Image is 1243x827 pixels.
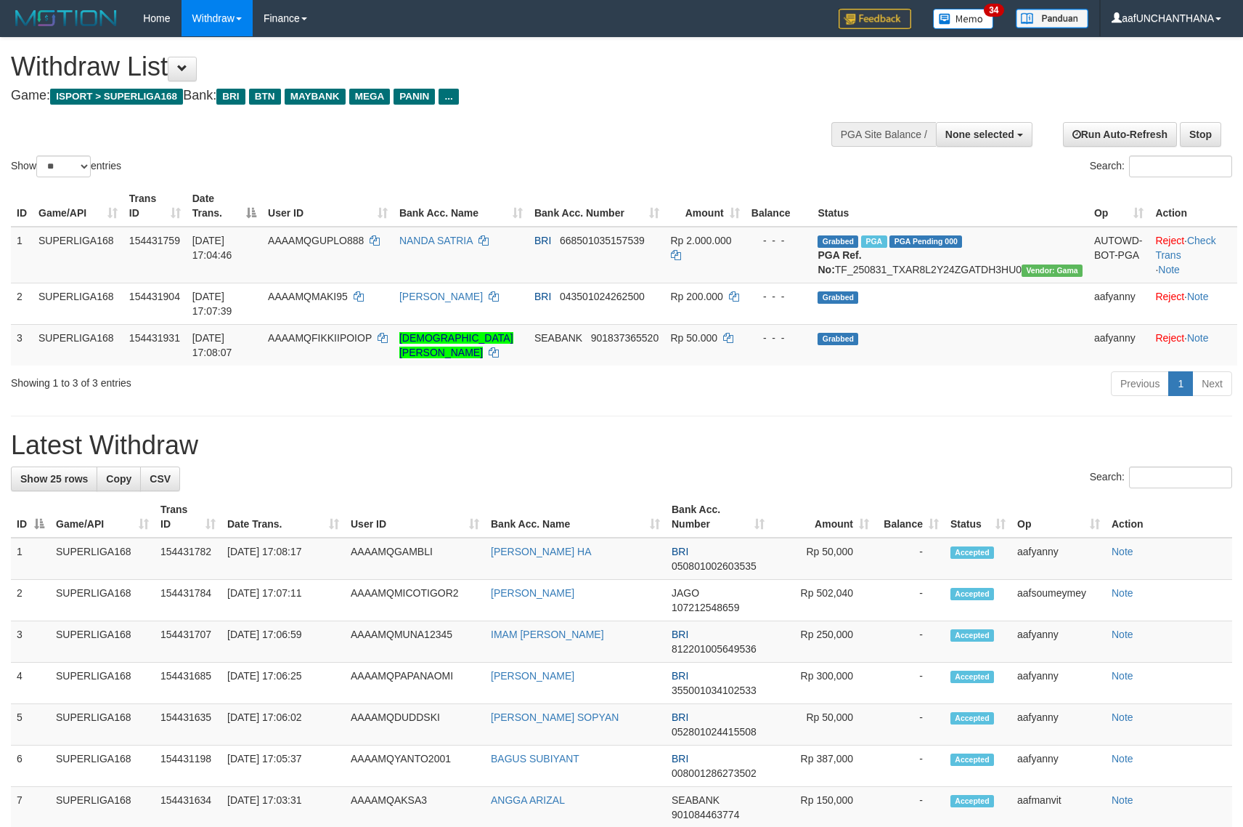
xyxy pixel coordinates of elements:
div: PGA Site Balance / [831,122,936,147]
a: Note [1187,291,1209,302]
span: SEABANK [672,794,720,806]
th: Bank Acc. Number: activate to sort column ascending [666,496,770,538]
td: · · [1149,227,1237,283]
td: AAAAMQMUNA12345 [345,621,485,663]
th: Game/API: activate to sort column ascending [50,496,155,538]
span: Copy 355001034102533 to clipboard [672,685,757,696]
td: SUPERLIGA168 [50,746,155,787]
td: - [875,704,945,746]
a: BAGUS SUBIYANT [491,753,579,765]
td: aafyanny [1088,283,1149,324]
td: aafyanny [1011,746,1106,787]
th: Balance [746,185,812,227]
span: ISPORT > SUPERLIGA168 [50,89,183,105]
img: MOTION_logo.png [11,7,121,29]
td: 2 [11,580,50,621]
td: AAAAMQPAPANAOMI [345,663,485,704]
div: - - - [751,331,807,345]
span: MAYBANK [285,89,346,105]
span: Rp 2.000.000 [671,235,732,246]
img: Feedback.jpg [839,9,911,29]
td: aafyanny [1011,538,1106,580]
th: User ID: activate to sort column ascending [262,185,394,227]
span: PANIN [394,89,435,105]
td: AAAAMQDUDDSKI [345,704,485,746]
span: 154431759 [129,235,180,246]
a: [PERSON_NAME] [491,587,574,599]
td: SUPERLIGA168 [50,538,155,580]
td: - [875,746,945,787]
a: [PERSON_NAME] SOPYAN [491,711,619,723]
a: Stop [1180,122,1221,147]
td: Rp 50,000 [770,704,875,746]
span: BRI [534,235,551,246]
span: AAAAMQGUPLO888 [268,235,364,246]
th: ID: activate to sort column descending [11,496,50,538]
td: 4 [11,663,50,704]
td: SUPERLIGA168 [33,324,123,366]
td: SUPERLIGA168 [50,621,155,663]
a: Copy [97,467,141,491]
span: AAAAMQFIKKIIPOIOP [268,332,372,344]
td: aafyanny [1011,663,1106,704]
th: Bank Acc. Number: activate to sort column ascending [529,185,665,227]
td: 154431784 [155,580,221,621]
th: Bank Acc. Name: activate to sort column ascending [485,496,666,538]
td: SUPERLIGA168 [33,227,123,283]
span: Copy [106,473,131,485]
a: 1 [1168,371,1193,396]
td: [DATE] 17:06:02 [221,704,345,746]
td: 5 [11,704,50,746]
td: 154431782 [155,538,221,580]
a: Note [1158,264,1180,275]
td: AAAAMQGAMBLI [345,538,485,580]
td: 154431707 [155,621,221,663]
td: aafyanny [1011,621,1106,663]
th: Op: activate to sort column ascending [1011,496,1106,538]
th: Date Trans.: activate to sort column descending [187,185,262,227]
th: Amount: activate to sort column ascending [770,496,875,538]
td: SUPERLIGA168 [50,704,155,746]
a: [PERSON_NAME] [399,291,483,302]
label: Search: [1090,467,1232,488]
th: Trans ID: activate to sort column ascending [155,496,221,538]
div: Showing 1 to 3 of 3 entries [11,370,507,390]
span: None selected [945,129,1014,140]
span: BRI [672,670,688,682]
span: Accepted [950,754,994,766]
th: Balance: activate to sort column ascending [875,496,945,538]
td: [DATE] 17:06:25 [221,663,345,704]
span: Accepted [950,712,994,725]
th: Status [812,185,1088,227]
h1: Latest Withdraw [11,431,1232,460]
input: Search: [1129,467,1232,488]
span: Rp 50.000 [671,332,718,344]
span: Copy 901084463774 to clipboard [672,809,739,820]
span: 34 [984,4,1003,17]
th: Trans ID: activate to sort column ascending [123,185,187,227]
td: SUPERLIGA168 [50,663,155,704]
th: Op: activate to sort column ascending [1088,185,1149,227]
span: 154431931 [129,332,180,344]
h1: Withdraw List [11,52,814,81]
span: Copy 050801002603535 to clipboard [672,560,757,572]
td: Rp 300,000 [770,663,875,704]
a: Note [1112,670,1133,682]
a: Next [1192,371,1232,396]
td: Rp 50,000 [770,538,875,580]
span: BRI [672,753,688,765]
span: Rp 200.000 [671,291,723,302]
span: BRI [672,629,688,640]
td: [DATE] 17:05:37 [221,746,345,787]
td: aafyanny [1011,704,1106,746]
td: 2 [11,283,33,324]
a: Show 25 rows [11,467,97,491]
th: Action [1106,496,1232,538]
td: aafsoumeymey [1011,580,1106,621]
span: Accepted [950,671,994,683]
span: Copy 812201005649536 to clipboard [672,643,757,655]
span: BTN [249,89,281,105]
td: AAAAMQYANTO2001 [345,746,485,787]
span: Copy 901837365520 to clipboard [591,332,659,344]
td: TF_250831_TXAR8L2Y24ZGATDH3HU0 [812,227,1088,283]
